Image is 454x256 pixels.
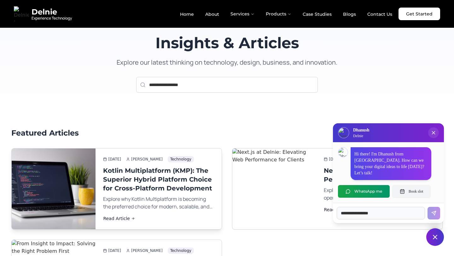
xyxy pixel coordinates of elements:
p: Explore why Kotlin Multiplatform is becoming the preferred choice for modern, scalable, and maint... [103,195,214,210]
a: Get Started [399,8,440,20]
a: Delnie Logo Full [14,6,72,21]
img: Delnie Logo [339,128,349,138]
button: Book slot [392,185,431,198]
p: Hi there! I'm Dhanush from [GEOGRAPHIC_DATA]. How can we bring your digital ideas to life [DATE]?... [354,151,428,176]
img: Next.js at Delnie: Elevating Web Performance for Clients [232,148,316,229]
a: Read Article [103,215,214,222]
a: About [200,9,224,20]
span: [DATE] [324,157,342,162]
span: Delnie [32,7,72,17]
span: [DATE] [103,248,121,253]
nav: Main [175,8,397,20]
img: Dhanush [338,148,348,157]
h2: Featured Articles [11,128,443,138]
a: Contact Us [362,9,397,20]
p: Explore our latest thinking on technology, design, business, and innovation. [86,58,368,67]
span: Experience Technology [32,16,72,21]
h3: Next.js at Delnie: Elevating Web Performance for Clients [324,166,435,184]
h3: Dhanush [353,127,369,133]
h3: Kotlin Multiplatform (KMP): The Superior Hybrid Platform Choice for Cross-Platform Development [103,166,214,193]
span: Technology [168,247,194,254]
a: Read Article [324,207,435,213]
span: Technology [168,156,194,162]
img: Delnie Logo [14,6,29,21]
button: Services [225,8,259,20]
button: Close chat [426,228,444,246]
button: Products [261,8,296,20]
span: [PERSON_NAME] [126,248,163,253]
p: Delnie [353,133,369,138]
p: Explore how Next.js is transforming business operations and improving customer satisfaction. [324,186,435,201]
button: WhatsApp me [338,185,390,198]
button: Close chat popup [428,127,439,138]
span: [PERSON_NAME] [126,157,163,162]
h1: Insights & Articles [86,35,368,50]
img: Kotlin Multiplatform (KMP): The Superior Hybrid Platform Choice for Cross-Platform Development [12,148,96,229]
span: [DATE] [103,157,121,162]
a: Home [175,9,199,20]
a: Case Studies [298,9,337,20]
a: Blogs [338,9,361,20]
